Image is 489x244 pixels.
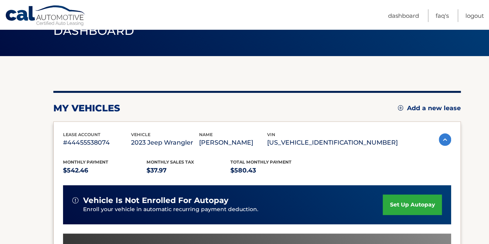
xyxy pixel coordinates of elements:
span: Dashboard [53,24,135,38]
img: accordion-active.svg [439,133,451,146]
a: Logout [465,9,484,22]
a: Dashboard [388,9,419,22]
a: Cal Automotive [5,5,86,27]
a: FAQ's [436,9,449,22]
span: Monthly sales Tax [147,159,194,165]
p: #44455538074 [63,137,131,148]
span: Total Monthly Payment [230,159,291,165]
h2: my vehicles [53,102,120,114]
span: vehicle is not enrolled for autopay [83,196,228,205]
span: vehicle [131,132,150,137]
p: $37.97 [147,165,230,176]
p: $580.43 [230,165,314,176]
p: Enroll your vehicle in automatic recurring payment deduction. [83,205,383,214]
span: vin [267,132,275,137]
span: Monthly Payment [63,159,108,165]
a: Add a new lease [398,104,461,112]
span: lease account [63,132,101,137]
p: [PERSON_NAME] [199,137,267,148]
p: $542.46 [63,165,147,176]
img: add.svg [398,105,403,111]
p: [US_VEHICLE_IDENTIFICATION_NUMBER] [267,137,398,148]
p: 2023 Jeep Wrangler [131,137,199,148]
a: set up autopay [383,195,441,215]
span: name [199,132,213,137]
img: alert-white.svg [72,197,78,203]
